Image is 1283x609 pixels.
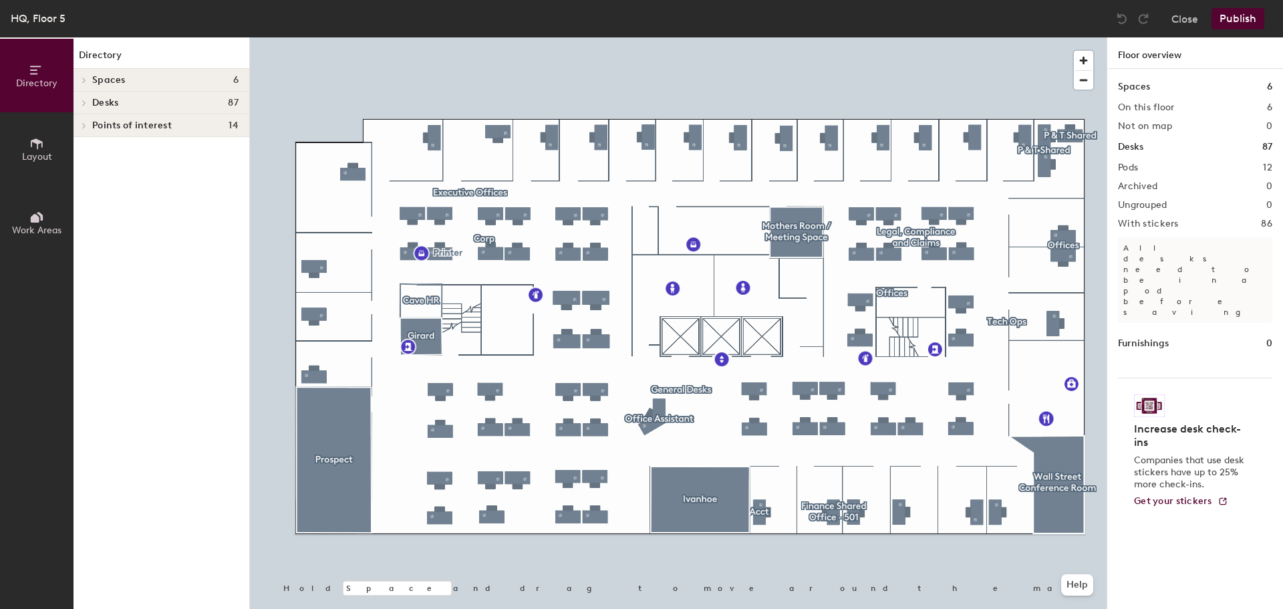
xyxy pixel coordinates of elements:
[1118,237,1272,323] p: All desks need to be in a pod before saving
[1118,80,1150,94] h1: Spaces
[1118,102,1175,113] h2: On this floor
[11,10,65,27] div: HQ, Floor 5
[1263,162,1272,173] h2: 12
[92,75,126,86] span: Spaces
[1118,200,1167,211] h2: Ungrouped
[1134,455,1248,491] p: Companies that use desk stickers have up to 25% more check-ins.
[1118,336,1169,351] h1: Furnishings
[1118,219,1179,229] h2: With stickers
[1134,495,1212,507] span: Get your stickers
[22,151,52,162] span: Layout
[1267,80,1272,94] h1: 6
[12,225,61,236] span: Work Areas
[233,75,239,86] span: 6
[1118,181,1157,192] h2: Archived
[228,98,239,108] span: 87
[1261,219,1272,229] h2: 86
[1211,8,1264,29] button: Publish
[1262,140,1272,154] h1: 87
[1107,37,1283,69] h1: Floor overview
[1266,181,1272,192] h2: 0
[1061,574,1093,596] button: Help
[1118,162,1138,173] h2: Pods
[1267,102,1272,113] h2: 6
[1118,140,1143,154] h1: Desks
[1266,200,1272,211] h2: 0
[1115,12,1129,25] img: Undo
[1266,336,1272,351] h1: 0
[1171,8,1198,29] button: Close
[229,120,239,131] span: 14
[1266,121,1272,132] h2: 0
[1134,394,1165,417] img: Sticker logo
[1137,12,1150,25] img: Redo
[92,120,172,131] span: Points of interest
[1134,422,1248,449] h4: Increase desk check-ins
[1118,121,1172,132] h2: Not on map
[74,48,249,69] h1: Directory
[1134,496,1228,507] a: Get your stickers
[16,78,57,89] span: Directory
[92,98,118,108] span: Desks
